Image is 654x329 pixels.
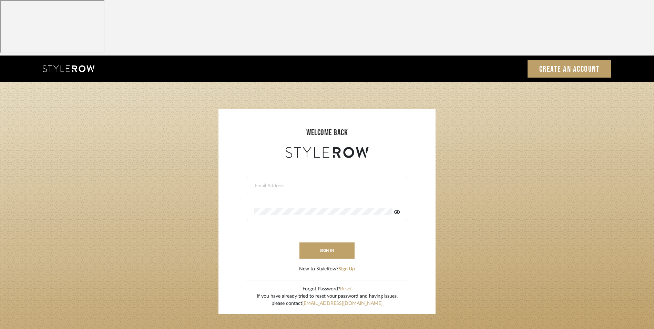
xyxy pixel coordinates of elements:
[225,127,429,139] div: welcome back
[299,266,355,273] div: New to StyleRow?
[338,266,355,273] button: Sign Up
[340,286,352,293] button: Reset
[257,293,398,307] div: If you have already tried to reset your password and having issues, please contact
[254,182,398,189] input: Email Address
[528,60,612,78] a: Create an Account
[299,242,355,259] button: sign in
[257,286,398,293] div: Forgot Password?
[302,301,382,306] a: [EMAIL_ADDRESS][DOMAIN_NAME]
